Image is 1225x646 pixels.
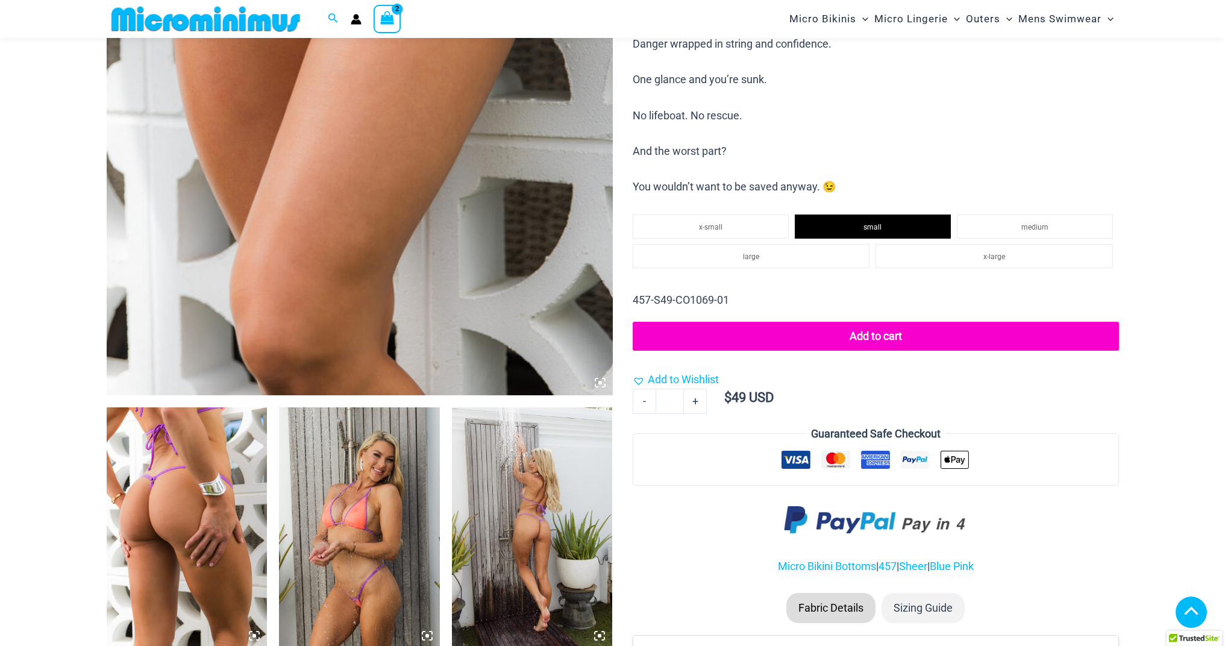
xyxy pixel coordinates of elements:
span: Add to Wishlist [648,373,719,386]
span: medium [1021,223,1048,231]
span: Menu Toggle [1000,4,1012,34]
nav: Site Navigation [785,2,1119,36]
span: Menu Toggle [856,4,868,34]
a: - [633,389,656,414]
a: Micro BikinisMenu ToggleMenu Toggle [786,4,871,34]
a: OutersMenu ToggleMenu Toggle [963,4,1015,34]
img: MM SHOP LOGO FLAT [107,5,305,33]
a: Micro LingerieMenu ToggleMenu Toggle [871,4,963,34]
a: Blue [930,560,951,572]
a: Micro Bikini Bottoms [778,560,876,572]
span: x-small [699,223,722,231]
button: Add to cart [633,322,1118,351]
li: large [633,244,869,268]
span: Micro Lingerie [874,4,948,34]
a: Account icon link [351,14,362,25]
a: Sheer [899,560,927,572]
span: $ [724,390,732,405]
p: 457-S49-CO1069-01 [633,291,1118,309]
a: View Shopping Cart, 2 items [374,5,401,33]
a: 457 [879,560,897,572]
li: Sizing Guide [882,593,965,623]
bdi: 49 USD [724,390,774,405]
p: | | | [633,557,1118,575]
a: + [684,389,707,414]
span: Outers [966,4,1000,34]
span: Micro Bikinis [789,4,856,34]
li: medium [957,215,1113,239]
li: Fabric Details [786,593,876,623]
a: Pink [953,560,974,572]
a: Mens SwimwearMenu ToggleMenu Toggle [1015,4,1117,34]
legend: Guaranteed Safe Checkout [806,425,945,443]
input: Product quantity [656,389,684,414]
li: x-large [876,244,1112,268]
span: x-large [983,252,1005,261]
a: Search icon link [328,11,339,27]
li: x-small [633,215,789,239]
span: Menu Toggle [1101,4,1114,34]
span: small [863,223,882,231]
a: Add to Wishlist [633,371,719,389]
span: large [743,252,759,261]
li: small [795,215,951,239]
span: Mens Swimwear [1018,4,1101,34]
span: Menu Toggle [948,4,960,34]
